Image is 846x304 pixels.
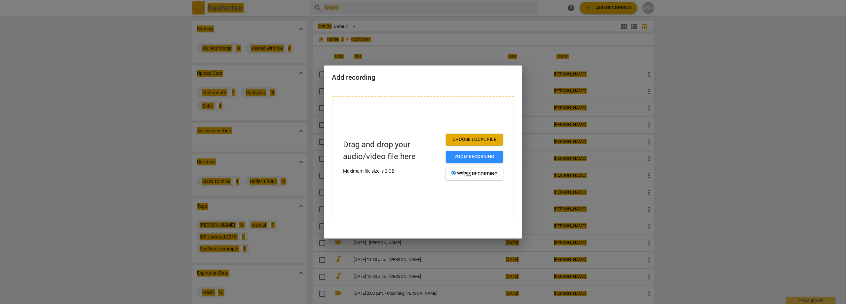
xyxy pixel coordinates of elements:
[446,151,503,163] button: Zoom recording
[343,139,441,162] p: Drag and drop your audio/video file here
[451,171,498,177] span: recording
[451,153,498,160] span: Zoom recording
[446,168,503,180] button: recording
[451,136,498,143] span: Choose local file
[343,168,441,175] p: Maximum file size is 2 GB
[332,73,514,82] h2: Add recording
[446,134,503,146] button: Choose local file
